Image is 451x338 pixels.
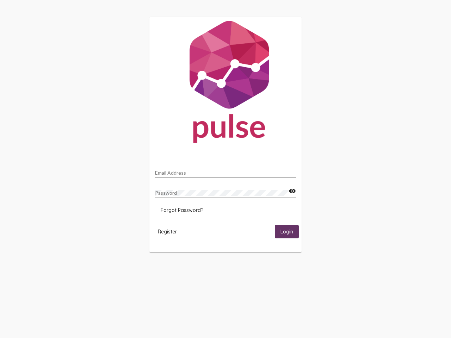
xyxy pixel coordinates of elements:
[275,225,299,238] button: Login
[158,229,177,235] span: Register
[155,204,209,217] button: Forgot Password?
[149,17,302,150] img: Pulse For Good Logo
[152,225,183,238] button: Register
[280,229,293,235] span: Login
[289,187,296,195] mat-icon: visibility
[161,207,203,213] span: Forgot Password?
